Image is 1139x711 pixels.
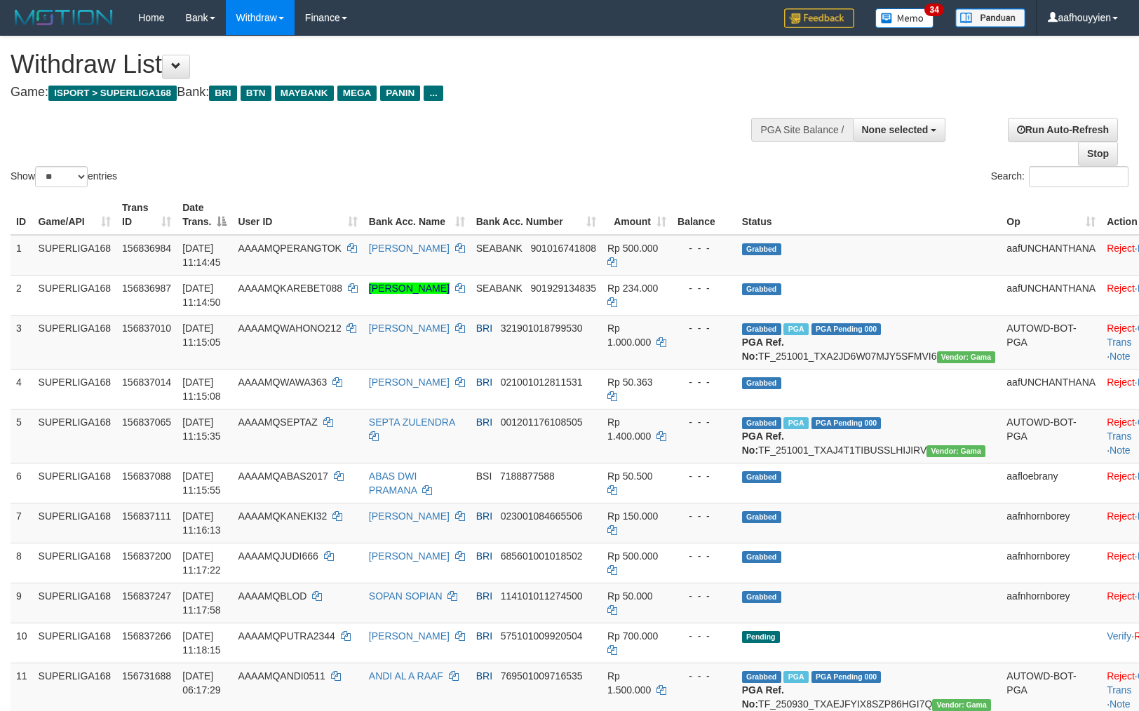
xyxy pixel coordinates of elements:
[369,630,450,642] a: [PERSON_NAME]
[742,431,784,456] b: PGA Ref. No:
[369,377,450,388] a: [PERSON_NAME]
[238,670,325,682] span: AAAAMQANDI0511
[11,503,33,543] td: 7
[11,275,33,315] td: 2
[369,243,450,254] a: [PERSON_NAME]
[783,671,808,683] span: Marked by aafromsomean
[742,243,781,255] span: Grabbed
[736,315,1002,369] td: TF_251001_TXA2JD6W07MJY5SFMVI6
[232,195,363,235] th: User ID: activate to sort column ascending
[742,283,781,295] span: Grabbed
[238,243,342,254] span: AAAAMQPERANGTOK
[476,630,492,642] span: BRI
[369,590,443,602] a: SOPAN SOPIAN
[991,166,1128,187] label: Search:
[531,243,596,254] span: Copy 901016741808 to clipboard
[1078,142,1118,165] a: Stop
[380,86,420,101] span: PANIN
[678,415,731,429] div: - - -
[182,417,221,442] span: [DATE] 11:15:35
[742,684,784,710] b: PGA Ref. No:
[238,590,306,602] span: AAAAMQBLOD
[11,86,746,100] h4: Game: Bank:
[11,409,33,463] td: 5
[122,510,171,522] span: 156837111
[1001,315,1101,369] td: AUTOWD-BOT-PGA
[678,669,731,683] div: - - -
[1001,463,1101,503] td: aafloebrany
[238,377,327,388] span: AAAAMQWAWA363
[33,235,117,276] td: SUPERLIGA168
[932,699,991,711] span: Vendor URL: https://trx31.1velocity.biz
[182,377,221,402] span: [DATE] 11:15:08
[607,417,651,442] span: Rp 1.400.000
[607,377,653,388] span: Rp 50.363
[11,543,33,583] td: 8
[182,670,221,696] span: [DATE] 06:17:29
[742,671,781,683] span: Grabbed
[363,195,471,235] th: Bank Acc. Name: activate to sort column ascending
[1001,409,1101,463] td: AUTOWD-BOT-PGA
[476,243,523,254] span: SEABANK
[1107,510,1135,522] a: Reject
[742,511,781,523] span: Grabbed
[33,583,117,623] td: SUPERLIGA168
[35,166,88,187] select: Showentries
[1107,670,1135,682] a: Reject
[875,8,934,28] img: Button%20Memo.svg
[1110,351,1131,362] a: Note
[476,470,492,482] span: BSI
[1029,166,1128,187] input: Search:
[607,470,653,482] span: Rp 50.500
[678,549,731,563] div: - - -
[122,670,171,682] span: 156731688
[500,470,555,482] span: Copy 7188877588 to clipboard
[607,323,651,348] span: Rp 1.000.000
[607,630,658,642] span: Rp 700.000
[238,417,317,428] span: AAAAMQSEPTAZ
[531,283,596,294] span: Copy 901929134835 to clipboard
[11,50,746,79] h1: Withdraw List
[926,445,985,457] span: Vendor URL: https://trx31.1velocity.biz
[607,510,658,522] span: Rp 150.000
[783,417,808,429] span: Marked by aafsengchandara
[122,550,171,562] span: 156837200
[241,86,271,101] span: BTN
[369,550,450,562] a: [PERSON_NAME]
[122,590,171,602] span: 156837247
[1110,698,1131,710] a: Note
[177,195,232,235] th: Date Trans.: activate to sort column descending
[742,591,781,603] span: Grabbed
[116,195,177,235] th: Trans ID: activate to sort column ascending
[33,623,117,663] td: SUPERLIGA168
[742,417,781,429] span: Grabbed
[678,469,731,483] div: - - -
[678,321,731,335] div: - - -
[742,323,781,335] span: Grabbed
[736,195,1002,235] th: Status
[783,323,808,335] span: Marked by aafsengchandara
[501,510,583,522] span: Copy 023001084665506 to clipboard
[182,630,221,656] span: [DATE] 11:18:15
[501,323,583,334] span: Copy 321901018799530 to clipboard
[742,551,781,563] span: Grabbed
[1107,590,1135,602] a: Reject
[33,543,117,583] td: SUPERLIGA168
[238,283,342,294] span: AAAAMQKAREBET088
[182,323,221,348] span: [DATE] 11:15:05
[501,630,583,642] span: Copy 575101009920504 to clipboard
[122,470,171,482] span: 156837088
[1001,503,1101,543] td: aafnhornborey
[937,351,996,363] span: Vendor URL: https://trx31.1velocity.biz
[122,283,171,294] span: 156836987
[955,8,1025,27] img: panduan.png
[11,369,33,409] td: 4
[742,337,784,362] b: PGA Ref. No:
[476,510,492,522] span: BRI
[1001,369,1101,409] td: aafUNCHANTHANA
[238,510,327,522] span: AAAAMQKANEKI32
[1001,235,1101,276] td: aafUNCHANTHANA
[672,195,736,235] th: Balance
[811,323,882,335] span: PGA Pending
[607,283,658,294] span: Rp 234.000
